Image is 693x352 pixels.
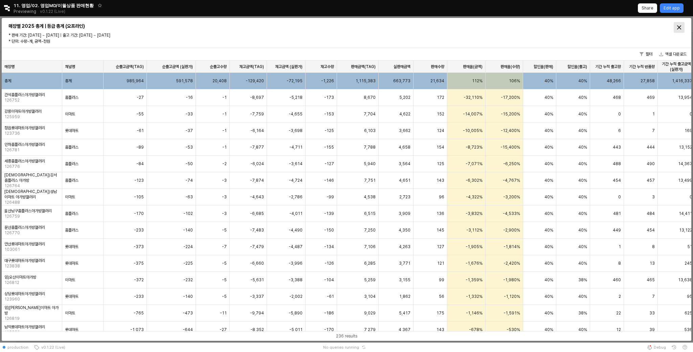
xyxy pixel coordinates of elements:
[134,261,144,266] span: -375
[185,178,193,183] span: -74
[364,161,376,167] span: 5,940
[4,274,36,280] span: 임)오산이마트아가방
[674,22,685,33] button: Close
[578,78,587,84] span: 40%
[690,111,692,117] span: 0
[222,161,227,167] span: -2
[500,64,520,69] span: 판매율(수량)
[641,78,655,84] span: 27,858
[544,261,553,266] span: 40%
[4,214,20,219] span: 126759
[509,78,520,84] span: 106%
[14,8,36,15] span: Previewing
[544,227,553,233] span: 40%
[503,227,520,233] span: -2,900%
[116,64,144,69] span: 순출고금액(TAG)
[466,194,483,200] span: -4,322%
[642,5,653,11] p: Share
[327,294,334,299] span: -61
[137,128,144,133] span: -61
[544,178,553,183] span: 40%
[613,277,621,283] span: 460
[4,158,45,164] span: 세종홈플러스아가방갤러리
[544,161,553,167] span: 40%
[399,194,410,200] span: 2,723
[65,261,79,266] span: 롯데마트
[578,194,587,200] span: 40%
[652,194,655,200] span: 3
[399,211,410,216] span: 3,909
[65,277,75,283] span: 이마트
[4,142,45,147] span: 인하홈플러스아가방갤러리
[503,211,520,216] span: -4,533%
[679,145,692,150] span: 13,152
[364,178,376,183] span: 7,751
[466,294,483,299] span: -1,332%
[289,194,303,200] span: -2,786
[647,145,655,150] span: 444
[578,178,587,183] span: 40%
[39,345,65,350] span: v0.1.22 (Live)
[678,277,692,283] span: 13,638
[4,291,45,296] span: 상당롯데마트아가방갤러리
[4,164,20,169] span: 126776
[8,32,287,44] p: * 판매 기간: [DATE] ~ [DATE] | 출고 기간: [DATE] ~ [DATE] * 단위: 수량-개, 금액-천원
[364,194,376,200] span: 4,538
[4,147,20,153] span: 126781
[136,145,144,150] span: -89
[501,95,520,100] span: -17,200%
[578,161,587,167] span: 40%
[678,95,692,100] span: 13,954
[544,145,553,150] span: 40%
[534,64,553,69] span: 할인율(판매)
[652,128,655,133] span: 7
[4,241,45,247] span: 안산롯데마트아가방갤러리
[644,343,669,352] button: Debug
[325,128,334,133] span: -125
[250,194,264,200] span: -4,643
[544,78,553,84] span: 40%
[8,23,174,29] h6: 매장별 2025 총계 | 등급 총계 (오프라인)
[613,227,621,233] span: 449
[183,294,193,299] span: -140
[613,211,621,216] span: 481
[4,263,20,269] span: 123838
[364,128,376,133] span: 6,103
[65,145,79,150] span: 홈플러스
[185,128,193,133] span: -37
[4,258,45,263] span: 대구롯데마트아가방갤러리
[65,95,79,100] span: 홈플러스
[578,128,587,133] span: 40%
[222,277,227,283] span: -5
[567,64,587,69] span: 할인율(출고)
[613,178,621,183] span: 454
[287,78,303,84] span: -72,195
[690,194,692,200] span: 0
[394,64,410,69] span: 실판매금액
[250,145,264,150] span: -7,877
[136,161,144,167] span: -84
[136,111,144,117] span: -55
[501,128,520,133] span: -12,400%
[652,244,655,249] span: 8
[503,277,520,283] span: -1,980%
[466,277,483,283] span: -1,359%
[664,5,680,11] p: Edit app
[183,227,193,233] span: -140
[4,183,20,189] span: 126764
[613,145,621,150] span: 443
[647,161,655,167] span: 490
[504,244,520,249] span: -1,814%
[289,211,303,216] span: -4,011
[503,161,520,167] span: -6,250%
[652,111,655,117] span: 1
[4,208,52,214] span: 울산남구홈플러스아가방갤러리
[399,95,410,100] span: 5,202
[678,178,692,183] span: 13,499
[678,161,692,167] span: 14,367
[466,227,483,233] span: -3,112%
[4,64,15,69] span: 매장명
[324,211,334,216] span: -139
[618,128,621,133] span: 6
[65,211,79,216] span: 홈플러스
